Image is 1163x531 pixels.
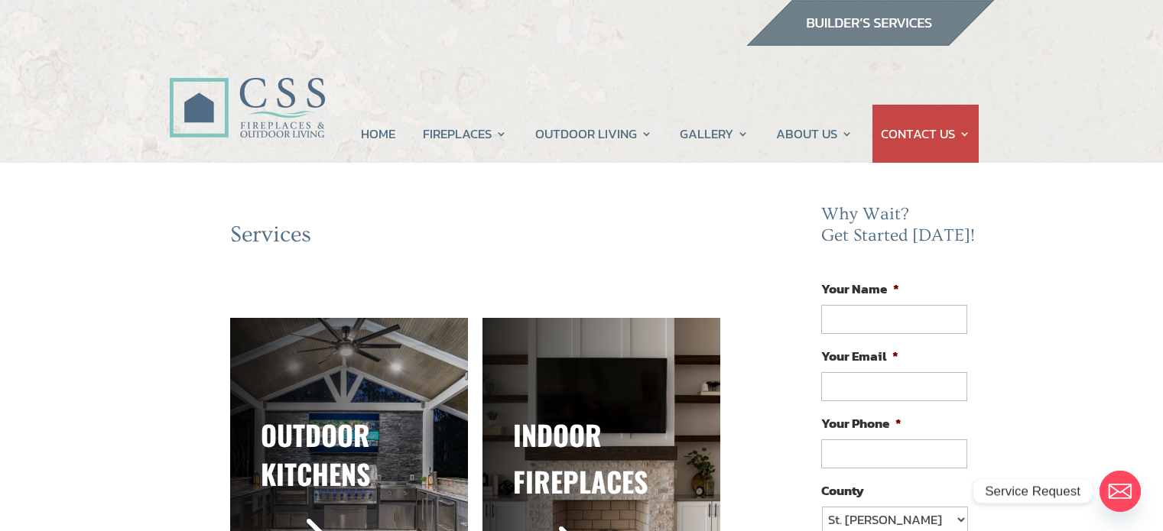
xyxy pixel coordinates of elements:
h2: Why Wait? Get Started [DATE]! [821,204,979,254]
a: Email [1100,471,1141,512]
label: Your Email [821,348,898,364]
a: HOME [361,105,395,163]
label: Your Phone [821,415,901,432]
h3: indoor [513,416,690,461]
a: CONTACT US [881,105,970,163]
label: County [821,482,864,499]
a: ABOUT US [776,105,853,163]
h2: Services [230,221,721,256]
img: CSS Fireplaces & Outdoor Living (Formerly Construction Solutions & Supply)- Jacksonville Ormond B... [169,35,325,146]
a: GALLERY [680,105,749,163]
h3: Outdoor Kitchens [261,416,437,500]
a: FIREPLACES [423,105,507,163]
label: Your Name [821,280,899,297]
a: builder services construction supply [746,31,995,51]
a: OUTDOOR LIVING [535,105,652,163]
h3: fireplaces [513,462,690,508]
